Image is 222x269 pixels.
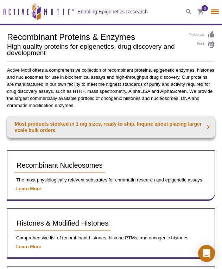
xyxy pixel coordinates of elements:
[189,41,215,48] a: Print
[197,9,204,16] a: 0
[204,5,206,12] span: 0
[7,67,215,109] p: Active Motif offers a comprehensive collection of recombinant proteins, epigenetic enzymes, histo...
[14,177,208,184] p: The most physiologically relevent substrates for chromatin research and epigenetic assays.
[14,234,208,241] p: Comprehensive list of recombinant histones, histone PTMs, and oncogenic histones.
[16,186,41,191] a: Learn More
[14,216,110,231] a: Histones & Modified Histones
[198,245,215,262] div: Open Intercom Messenger
[7,31,182,42] h1: Recombinant Proteins & Enzymes
[7,116,215,138] a: Most products stocked in 1 mg sizes, ready to ship. Inquire about placing larger scale bulk orders.
[17,161,103,169] span: Recombinant Nucleosomes
[189,31,215,39] a: Feedback
[77,8,148,15] h2: Enabling Epigenetics Research
[7,43,182,56] h2: High quality proteins for epigenetics, drug discovery and development
[16,244,41,249] a: Learn More
[17,219,108,227] span: Histones & Modified Histones
[14,158,105,173] a: Recombinant Nucleosomes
